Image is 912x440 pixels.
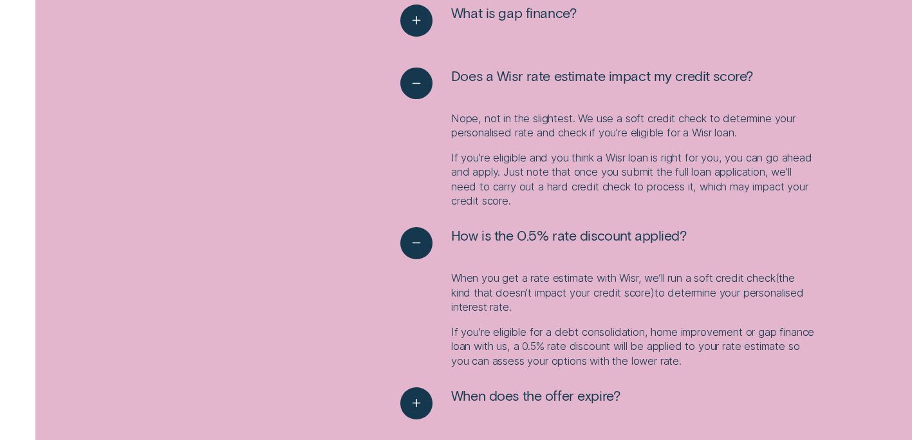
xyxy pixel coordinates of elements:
span: When does the offer expire? [451,387,620,405]
p: If you’re eligible and you think a Wisr loan is right for you, you can go ahead and apply. Just n... [451,151,816,208]
span: ) [651,286,655,299]
button: See less [400,68,753,100]
button: See more [400,387,620,419]
span: What is gap finance? [451,5,576,22]
span: Does a Wisr rate estimate impact my credit score? [451,68,753,85]
button: See less [400,227,686,259]
p: Nope, not in the slightest. We use a soft credit check to determine your personalised rate and ch... [451,111,816,140]
span: How is the 0.5% rate discount applied? [451,227,687,244]
p: If you’re eligible for a debt consolidation, home improvement or gap finance loan with us, a 0.5%... [451,325,816,368]
span: ( [776,271,779,284]
button: See more [400,5,576,37]
p: When you get a rate estimate with Wisr, we’ll run a soft credit check the kind that doesn’t impac... [451,271,816,314]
